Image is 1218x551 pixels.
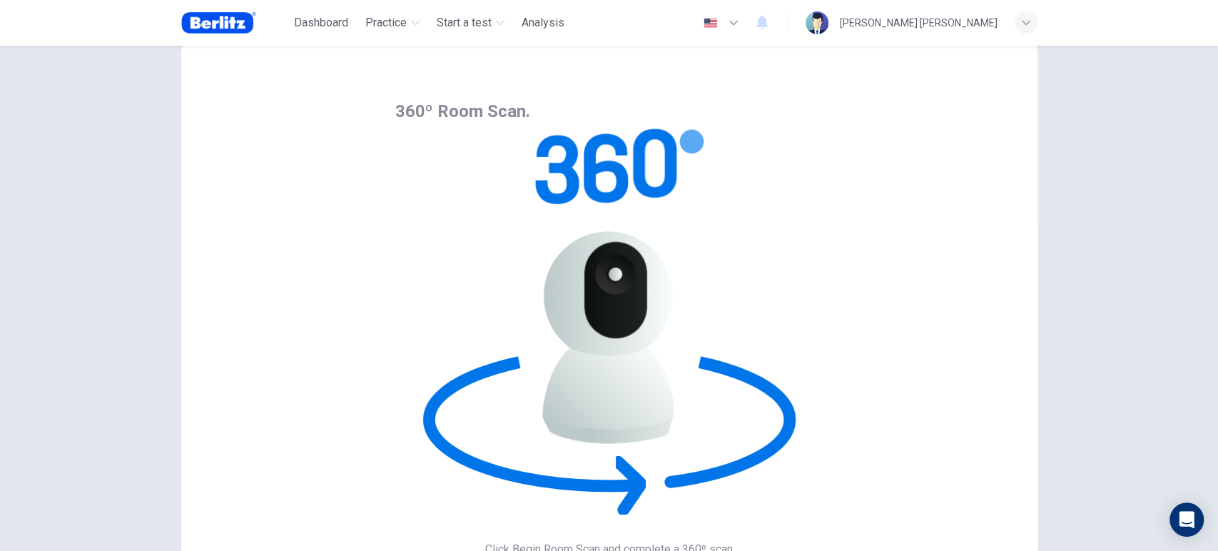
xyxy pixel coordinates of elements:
span: 360º Room Scan. [395,101,530,121]
span: Analysis [522,14,564,31]
img: en [701,18,719,29]
span: Start a test [437,14,492,31]
span: Practice [365,14,407,31]
button: Practice [360,10,425,36]
img: Berlitz Brasil logo [181,9,256,37]
a: Berlitz Brasil logo [181,9,289,37]
div: Open Intercom Messenger [1169,502,1204,537]
button: Dashboard [288,10,354,36]
div: [PERSON_NAME] [PERSON_NAME] [840,14,998,31]
div: You need a license to access this content [516,10,570,36]
button: Start a test [431,10,510,36]
button: Analysis [516,10,570,36]
img: Profile picture [806,11,828,34]
span: Dashboard [294,14,348,31]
